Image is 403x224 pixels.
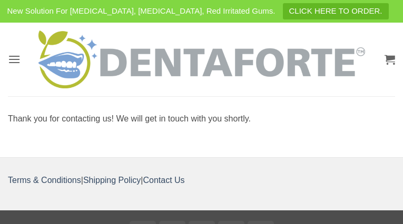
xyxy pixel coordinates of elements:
[385,48,395,71] a: View cart
[38,30,365,88] img: DENTAFORTE™
[8,46,21,72] a: Menu
[83,176,141,185] a: Shipping Policy
[8,174,395,187] p: | |
[8,176,81,185] a: Terms & Conditions
[8,112,395,126] div: Thank you for contacting us! We will get in touch with you shortly.
[143,176,184,185] a: Contact Us
[283,3,389,19] a: CLICK HERE TO ORDER.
